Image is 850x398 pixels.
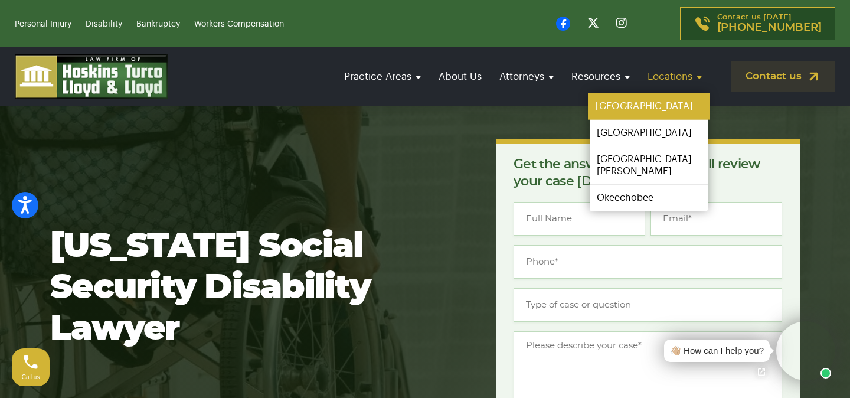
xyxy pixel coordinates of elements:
a: Locations [642,60,708,93]
img: logo [15,54,168,99]
a: [GEOGRAPHIC_DATA] [588,93,710,120]
a: Bankruptcy [136,20,180,28]
span: Call us [22,374,40,380]
a: Personal Injury [15,20,71,28]
a: [GEOGRAPHIC_DATA] [590,120,708,146]
input: Email* [650,202,782,236]
div: 👋🏼 How can I help you? [670,344,764,358]
p: Contact us [DATE] [717,14,822,34]
a: Open chat [749,360,774,384]
a: Practice Areas [338,60,427,93]
a: [GEOGRAPHIC_DATA][PERSON_NAME] [590,146,708,184]
a: Workers Compensation [194,20,284,28]
a: Attorneys [493,60,560,93]
span: [PHONE_NUMBER] [717,22,822,34]
input: Full Name [514,202,645,236]
a: Disability [86,20,122,28]
a: Contact us [731,61,835,92]
input: Type of case or question [514,288,782,322]
h1: [US_STATE] Social Security Disability Lawyer [50,226,458,350]
a: Resources [565,60,636,93]
input: Phone* [514,245,782,279]
a: Contact us [DATE][PHONE_NUMBER] [680,7,835,40]
p: Get the answers you need. We’ll review your case [DATE], for free. [514,156,782,190]
a: About Us [433,60,488,93]
a: Okeechobee [590,185,708,211]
